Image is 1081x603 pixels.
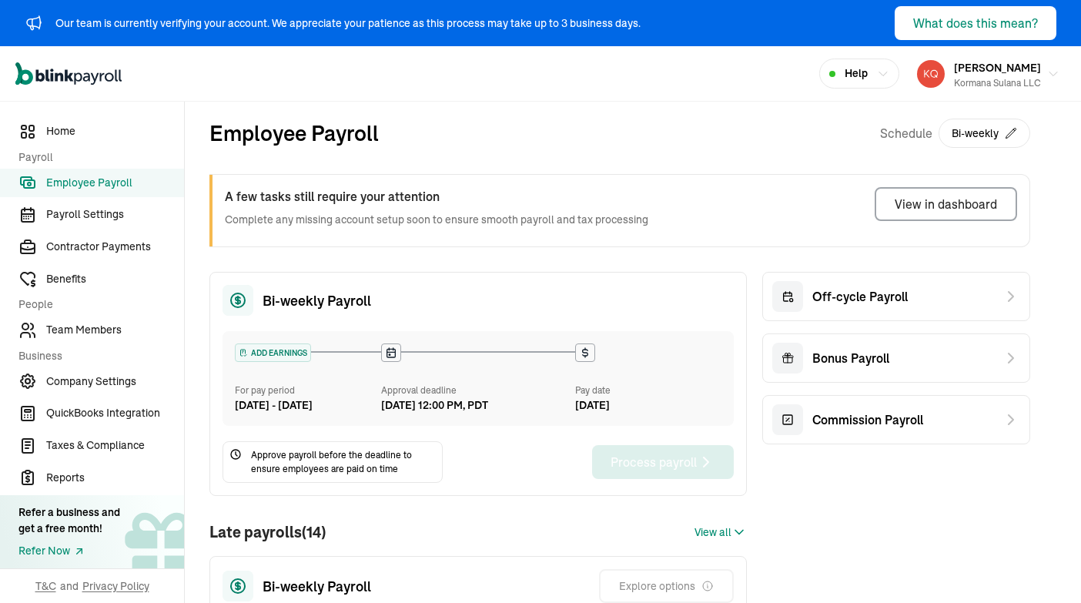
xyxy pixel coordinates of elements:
[954,61,1041,75] span: [PERSON_NAME]
[82,578,149,594] span: Privacy Policy
[46,206,184,223] span: Payroll Settings
[694,523,747,541] button: View all
[209,521,326,544] h1: Late payrolls (14)
[812,410,923,429] span: Commission Payroll
[911,55,1066,93] button: [PERSON_NAME]kormana sulana LLC
[895,6,1056,40] button: What does this mean?
[15,52,122,96] nav: Global
[939,119,1030,148] button: Bi-weekly
[825,437,1081,603] iframe: Chat Widget
[875,187,1017,221] button: View in dashboard
[46,374,184,390] span: Company Settings
[46,470,184,486] span: Reports
[46,437,184,454] span: Taxes & Compliance
[954,76,1041,90] div: kormana sulana LLC
[381,384,570,397] div: Approval deadline
[812,287,908,306] span: Off-cycle Payroll
[18,149,175,166] span: Payroll
[913,14,1038,32] div: What does this mean?
[251,448,436,476] span: Approve payroll before the deadline to ensure employees are paid on time
[35,578,56,594] span: T&C
[46,271,184,287] span: Benefits
[575,397,721,414] div: [DATE]
[46,239,184,255] span: Contractor Payments
[599,569,734,603] button: Explore options
[812,349,889,367] span: Bonus Payroll
[18,543,120,559] a: Refer Now
[619,578,714,594] div: Explore options
[235,397,381,414] div: [DATE] - [DATE]
[819,59,899,89] button: Help
[46,175,184,191] span: Employee Payroll
[46,123,184,139] span: Home
[694,524,731,541] span: View all
[263,576,371,597] span: Bi-weekly Payroll
[18,504,120,537] div: Refer a business and get a free month!
[895,195,997,213] div: View in dashboard
[18,296,175,313] span: People
[592,445,734,479] button: Process payroll
[235,384,381,397] div: For pay period
[18,348,175,364] span: Business
[46,322,184,338] span: Team Members
[225,187,648,206] h3: A few tasks still require your attention
[845,65,868,82] span: Help
[225,212,648,228] p: Complete any missing account setup soon to ensure smooth payroll and tax processing
[46,405,184,421] span: QuickBooks Integration
[880,117,1030,149] div: Schedule
[236,344,310,361] div: ADD EARNINGS
[575,384,721,397] div: Pay date
[209,117,379,149] h2: Employee Payroll
[263,290,371,311] span: Bi-weekly Payroll
[611,453,715,471] div: Process payroll
[55,15,641,32] div: Our team is currently verifying your account. We appreciate your patience as this process may tak...
[381,397,488,414] div: [DATE] 12:00 PM, PDT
